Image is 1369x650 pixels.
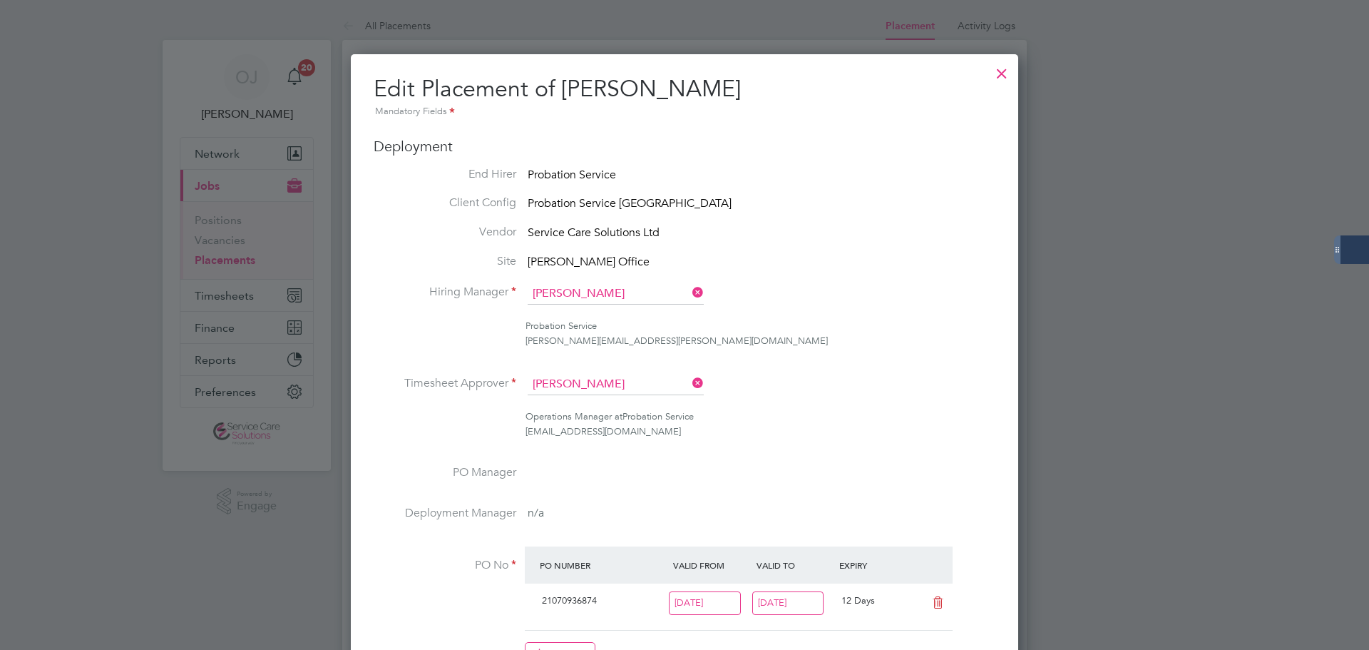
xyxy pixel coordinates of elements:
[374,167,516,182] label: End Hirer
[536,552,670,578] div: PO Number
[374,506,516,521] label: Deployment Manager
[374,137,995,156] h3: Deployment
[374,195,516,210] label: Client Config
[836,552,919,578] div: Expiry
[841,594,875,606] span: 12 Days
[528,374,704,395] input: Search for...
[525,410,622,422] span: Operations Manager at
[374,465,516,480] label: PO Manager
[669,591,741,615] input: Select one
[542,594,597,606] span: 21070936874
[374,376,516,391] label: Timesheet Approver
[528,168,616,182] span: Probation Service
[528,197,732,211] span: Probation Service [GEOGRAPHIC_DATA]
[528,255,650,269] span: [PERSON_NAME] Office
[528,506,544,520] span: n/a
[622,410,694,422] span: Probation Service
[525,320,597,332] span: Probation Service
[374,104,995,120] div: Mandatory Fields
[752,591,824,615] input: Select one
[528,283,704,305] input: Search for...
[670,552,753,578] div: Valid From
[528,225,660,240] span: Service Care Solutions Ltd
[374,254,516,269] label: Site
[525,334,995,349] div: [PERSON_NAME][EMAIL_ADDRESS][PERSON_NAME][DOMAIN_NAME]
[374,225,516,240] label: Vendor
[753,552,836,578] div: Valid To
[374,75,741,103] span: Edit Placement of [PERSON_NAME]
[374,285,516,300] label: Hiring Manager
[525,425,681,437] span: [EMAIL_ADDRESS][DOMAIN_NAME]
[374,558,516,573] label: PO No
